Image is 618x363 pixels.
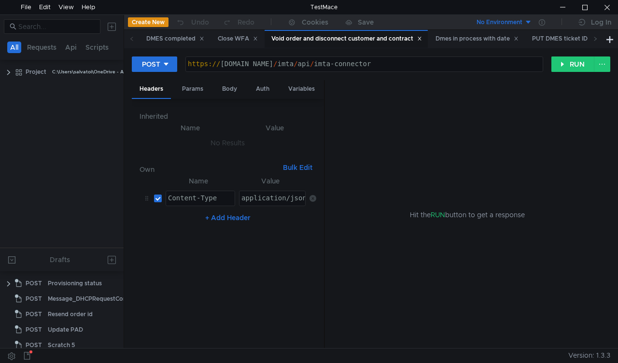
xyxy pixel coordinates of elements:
div: Body [214,80,245,98]
button: Requests [24,42,59,53]
div: Drafts [50,254,70,265]
th: Name [162,175,235,187]
div: Close WFA [218,34,258,44]
div: PUT DMES ticket ID [532,34,596,44]
h6: Inherited [140,111,316,122]
th: Value [233,122,316,134]
div: Variables [281,80,323,98]
span: POST [26,338,42,352]
span: Version: 1.3.3 [568,349,610,363]
button: Api [62,42,80,53]
div: Redo [238,16,254,28]
div: Headers [132,80,171,99]
span: POST [26,307,42,321]
th: Name [147,122,233,134]
th: Value [235,175,306,187]
span: POST [26,322,42,337]
div: C:\Users\salvatoi\OneDrive - AMDOCS\Backup Folders\Documents\testmace\Project [52,65,248,79]
div: Update PAD [48,322,83,337]
div: DMES completed [146,34,204,44]
div: Project [26,65,46,79]
div: Undo [191,16,209,28]
div: No Environment [477,18,522,27]
div: Provisioning status [48,276,102,291]
div: Void order and disconnect customer and contract [271,34,422,44]
span: RUN [431,210,445,219]
div: Log In [591,16,611,28]
h6: Own [140,164,279,175]
div: Cookies [302,16,328,28]
span: POST [26,292,42,306]
div: Resend order id [48,307,93,321]
input: Search... [18,21,95,32]
div: Dmes in process with date [435,34,519,44]
button: All [7,42,21,53]
button: No Environment [465,14,532,30]
div: Save [358,19,374,26]
span: POST [26,276,42,291]
button: RUN [551,56,594,72]
button: Redo [216,15,261,29]
button: POST [132,56,177,72]
nz-embed-empty: No Results [211,139,245,147]
div: Auth [248,80,277,98]
button: + Add Header [201,212,254,223]
button: Bulk Edit [279,162,316,173]
button: Undo [169,15,216,29]
div: Scratch 5 [48,338,75,352]
div: Params [174,80,211,98]
div: Message_DHCPRequestCompleted [48,292,147,306]
button: Create New [128,17,169,27]
div: POST [142,59,160,70]
button: Scripts [83,42,112,53]
span: Hit the button to get a response [410,209,525,220]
